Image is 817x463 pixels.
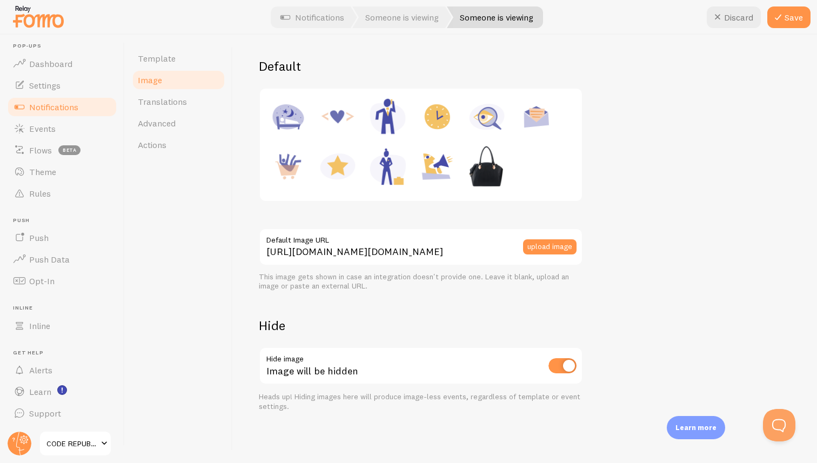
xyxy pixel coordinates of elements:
[675,422,716,433] p: Learn more
[29,58,72,69] span: Dashboard
[367,96,408,137] img: Male Executive
[29,145,52,156] span: Flows
[317,146,358,187] img: Rating
[138,53,176,64] span: Template
[417,96,458,137] img: Appointment
[131,134,226,156] a: Actions
[29,365,52,375] span: Alerts
[29,166,56,177] span: Theme
[29,408,61,419] span: Support
[417,146,458,187] img: Shoutout
[13,217,118,224] span: Push
[29,386,51,397] span: Learn
[13,305,118,312] span: Inline
[6,53,118,75] a: Dashboard
[259,58,791,75] h2: Default
[13,43,118,50] span: Pop-ups
[138,118,176,129] span: Advanced
[267,96,309,137] img: Accommodation
[523,239,577,254] button: upload image
[29,102,78,112] span: Notifications
[6,315,118,337] a: Inline
[6,139,118,161] a: Flows beta
[11,3,65,30] img: fomo-relay-logo-orange.svg
[6,96,118,118] a: Notifications
[259,317,583,334] h2: Hide
[138,75,162,85] span: Image
[763,409,795,441] iframe: Help Scout Beacon - Open
[131,48,226,69] a: Template
[6,270,118,292] a: Opt-In
[516,96,557,137] img: Newsletter
[29,123,56,134] span: Events
[259,272,583,291] div: This image gets shown in case an integration doesn't provide one. Leave it blank, upload an image...
[131,69,226,91] a: Image
[6,249,118,270] a: Push Data
[131,91,226,112] a: Translations
[138,139,166,150] span: Actions
[58,145,81,155] span: beta
[466,146,507,187] img: Custom
[6,161,118,183] a: Theme
[29,80,61,91] span: Settings
[138,96,187,107] span: Translations
[317,96,358,137] img: Code
[6,118,118,139] a: Events
[259,392,583,411] div: Heads up! Hiding images here will produce image-less events, regardless of template or event sett...
[29,188,51,199] span: Rules
[13,350,118,357] span: Get Help
[259,228,583,246] label: Default Image URL
[29,254,70,265] span: Push Data
[29,232,49,243] span: Push
[267,146,309,187] img: Purchase
[259,347,583,386] div: Image will be hidden
[667,416,725,439] div: Learn more
[29,320,50,331] span: Inline
[6,402,118,424] a: Support
[6,75,118,96] a: Settings
[6,183,118,204] a: Rules
[39,431,112,457] a: CODE REPUBLIC
[466,96,507,137] img: Inquiry
[367,146,408,187] img: Female Executive
[57,385,67,395] svg: <p>Watch New Feature Tutorials!</p>
[6,381,118,402] a: Learn
[46,437,98,450] span: CODE REPUBLIC
[29,276,55,286] span: Opt-In
[131,112,226,134] a: Advanced
[6,359,118,381] a: Alerts
[6,227,118,249] a: Push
